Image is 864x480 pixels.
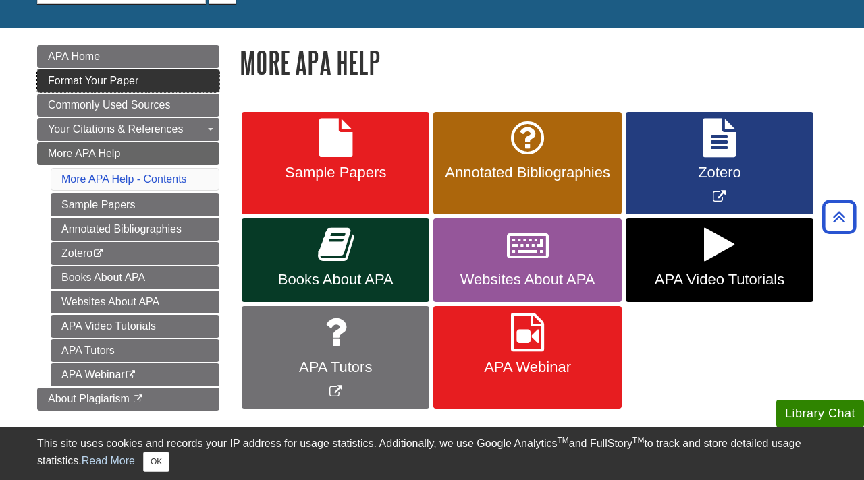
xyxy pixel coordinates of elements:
[433,112,621,215] a: Annotated Bibliographies
[51,218,219,241] a: Annotated Bibliographies
[252,271,419,289] span: Books About APA
[632,436,644,445] sup: TM
[92,249,104,258] i: This link opens in a new window
[132,395,144,404] i: This link opens in a new window
[48,51,100,62] span: APA Home
[51,291,219,313] a: Websites About APA
[443,164,611,181] span: Annotated Bibliographies
[242,218,429,302] a: Books About APA
[37,45,219,68] a: APA Home
[51,315,219,338] a: APA Video Tutorials
[51,339,219,362] a: APA Tutors
[125,371,136,380] i: This link opens in a new window
[37,45,219,411] div: Guide Page Menu
[242,306,429,409] a: Link opens in new window
[48,75,138,86] span: Format Your Paper
[626,218,813,302] a: APA Video Tutorials
[48,99,170,111] span: Commonly Used Sources
[557,436,568,445] sup: TM
[48,123,183,135] span: Your Citations & References
[143,452,169,472] button: Close
[51,266,219,289] a: Books About APA
[252,164,419,181] span: Sample Papers
[51,193,219,216] a: Sample Papers
[37,94,219,117] a: Commonly Used Sources
[37,118,219,141] a: Your Citations & References
[776,400,864,427] button: Library Chat
[51,242,219,265] a: Zotero
[37,388,219,411] a: About Plagiarism
[443,359,611,376] span: APA Webinar
[240,45,827,80] h1: More APA Help
[37,69,219,92] a: Format Your Paper
[252,359,419,376] span: APA Tutors
[61,173,187,185] a: More APA Help - Contents
[626,112,813,215] a: Link opens in new window
[636,271,803,289] span: APA Video Tutorials
[48,393,130,404] span: About Plagiarism
[48,148,120,159] span: More APA Help
[37,436,827,472] div: This site uses cookies and records your IP address for usage statistics. Additionally, we use Goo...
[242,112,429,215] a: Sample Papers
[37,142,219,165] a: More APA Help
[51,363,219,386] a: APA Webinar
[433,218,621,302] a: Websites About APA
[636,164,803,181] span: Zotero
[817,208,861,226] a: Back to Top
[433,306,621,409] a: APA Webinar
[443,271,611,289] span: Websites About APA
[82,455,135,467] a: Read More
